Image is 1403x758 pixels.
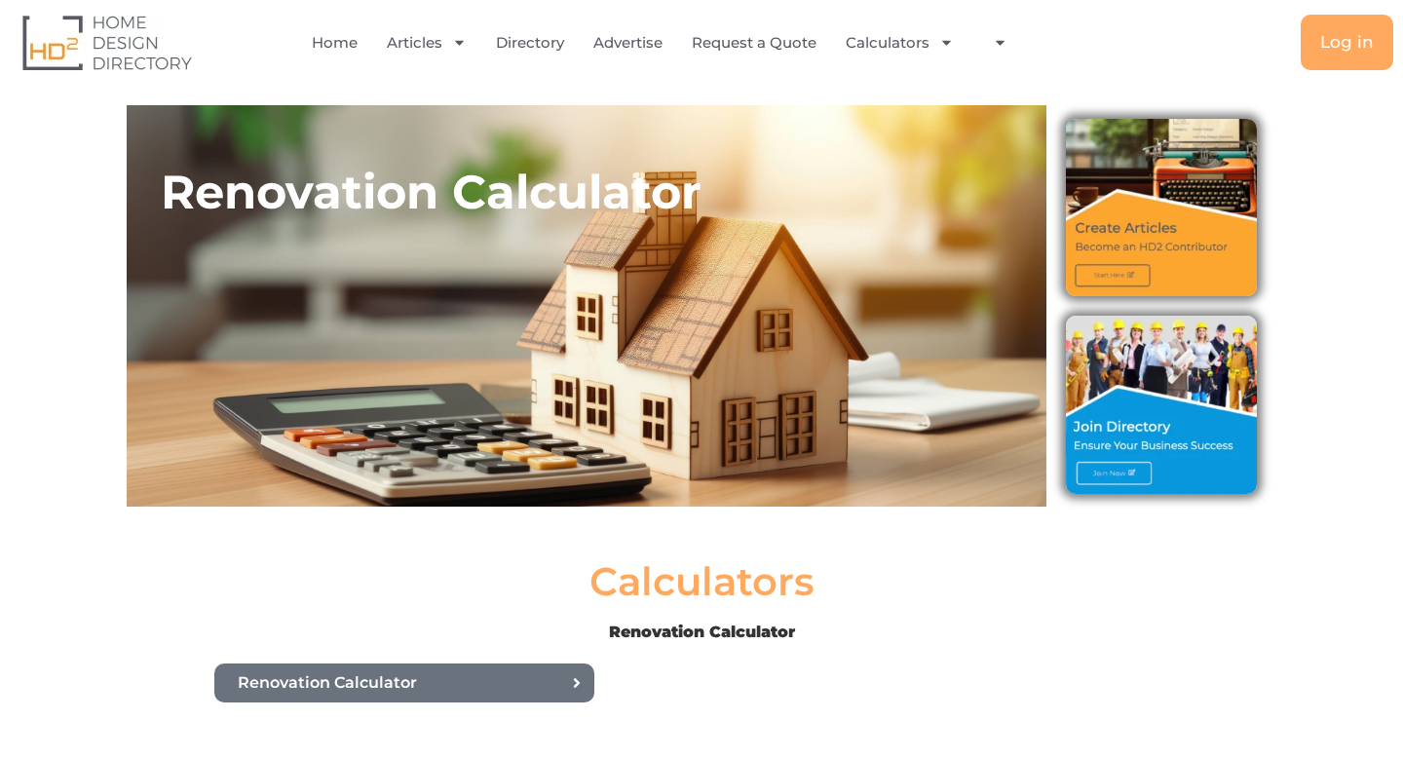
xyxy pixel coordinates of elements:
[692,20,816,65] a: Request a Quote
[593,20,663,65] a: Advertise
[286,20,1047,65] nav: Menu
[161,163,1046,221] h2: Renovation Calculator
[387,20,467,65] a: Articles
[1066,119,1257,296] img: Create Articles
[1066,316,1257,493] img: Join Directory
[589,562,815,601] h2: Calculators
[609,623,795,641] b: Renovation Calculator
[312,20,358,65] a: Home
[496,20,564,65] a: Directory
[1301,15,1393,70] a: Log in
[1320,34,1374,51] span: Log in
[238,675,417,691] span: Renovation Calculator
[846,20,954,65] a: Calculators
[214,663,594,702] a: Renovation Calculator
